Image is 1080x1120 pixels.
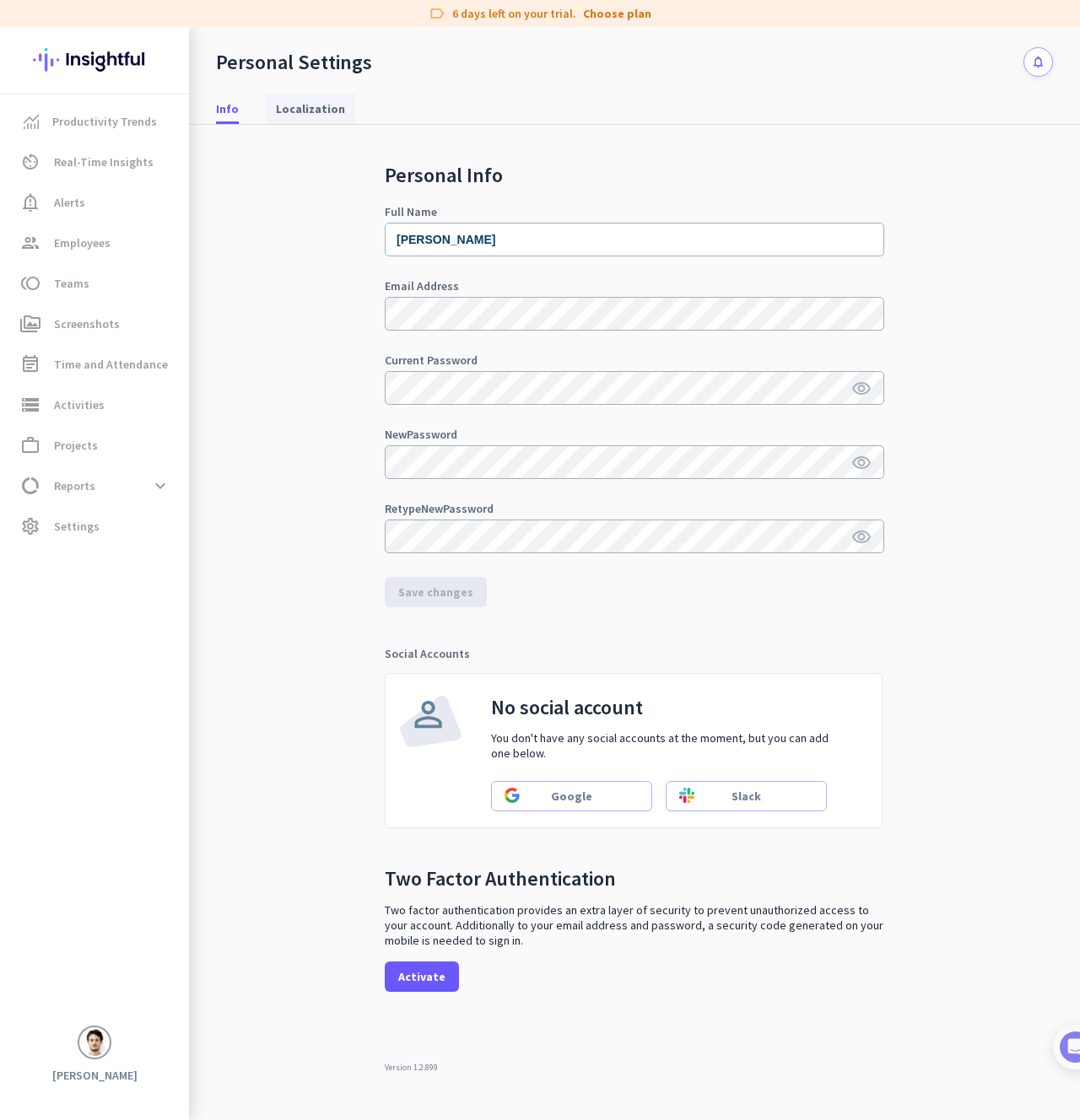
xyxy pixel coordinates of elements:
[54,435,98,455] span: Projects
[3,425,189,466] a: work_outlineProjects
[20,395,40,415] i: storage
[1023,47,1053,77] button: notifications
[98,568,156,580] span: Messages
[54,233,111,253] span: Employees
[385,428,884,440] div: New Password
[385,165,884,186] h2: Personal Info
[54,152,154,172] span: Real-Time Insights
[54,516,100,536] span: Settings
[54,476,95,496] span: Reports
[277,568,313,580] span: Tasks
[679,788,694,803] img: Sign in using slack
[20,314,40,334] i: perm_media
[169,526,253,594] button: Help
[216,100,239,117] span: Info
[65,406,228,439] button: Add your employees
[3,506,189,547] a: settingsSettings
[385,869,616,889] h2: Two Factor Authentication
[31,480,306,520] div: 2Initial tracking settings and how to edit them
[385,354,884,366] div: Current Password
[20,152,40,172] i: av_timer
[3,142,189,182] a: av_timerReal-Time Insights
[24,568,59,580] span: Home
[215,222,321,240] p: About 10 minutes
[54,192,85,213] span: Alerts
[385,1062,884,1073] div: Version 1.2.899
[20,233,40,253] i: group
[851,527,872,547] i: visibility
[3,304,189,344] a: perm_mediaScreenshots
[33,27,156,93] img: Insightful logo
[1031,55,1045,69] i: notifications
[197,568,224,580] span: Help
[253,526,337,594] button: Tasks
[31,288,306,315] div: 1Add employees
[666,781,827,811] button: Sign in using slackSlack
[3,263,189,304] a: tollTeams
[399,694,462,752] img: user-icon
[505,788,520,803] img: Sign in using google
[491,730,840,761] p: You don't have any social accounts at the moment, but you can add one below.
[81,1029,108,1056] img: avatar
[851,453,872,473] i: visibility
[3,101,189,142] a: menu-itemProductivity Trends
[551,788,592,805] span: Google
[851,379,872,399] i: visibility
[296,7,327,37] div: Close
[398,968,445,985] span: Activate
[20,354,40,374] i: event_note
[24,114,39,129] img: menu-item
[276,100,345,117] span: Localization
[24,126,314,166] div: You're just a few steps away from completing the essential app setup
[54,314,120,334] span: Screenshots
[216,50,372,75] div: Personal Settings
[52,111,157,132] span: Productivity Trends
[491,694,840,720] h3: No social account
[20,273,40,293] i: toll
[94,181,278,198] div: [PERSON_NAME] from Insightful
[20,476,40,496] i: data_usage
[3,223,189,263] a: groupEmployees
[491,781,652,811] button: Sign in using googleGoogle
[20,435,40,455] i: work_outline
[65,293,286,310] div: Add employees
[3,385,189,425] a: storageActivities
[3,466,189,506] a: data_usageReportsexpand_more
[385,648,884,660] div: Social Accounts
[54,273,89,293] span: Teams
[54,395,105,415] span: Activities
[429,5,445,22] i: label
[17,222,60,240] p: 4 steps
[54,354,168,374] span: Time and Attendance
[583,5,651,22] a: Choose plan
[84,526,169,594] button: Messages
[385,280,884,292] div: Email Address
[20,192,40,213] i: notification_important
[3,344,189,385] a: event_noteTime and Attendance
[65,321,294,392] div: It's time to add your employees! This is crucial since Insightful will start collecting their act...
[3,182,189,223] a: notification_importantAlerts
[145,471,175,501] button: expand_more
[24,65,314,126] div: 🎊 Welcome to Insightful! 🎊
[65,486,286,520] div: Initial tracking settings and how to edit them
[385,206,884,218] div: Full Name
[385,503,884,514] div: Retype New Password
[60,176,87,203] img: Profile image for Tamara
[385,961,459,992] button: Activate
[143,8,197,36] h1: Tasks
[732,788,761,805] span: Slack
[20,516,40,536] i: settings
[385,902,884,948] p: Two factor authentication provides an extra layer of security to prevent unauthorized access to y...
